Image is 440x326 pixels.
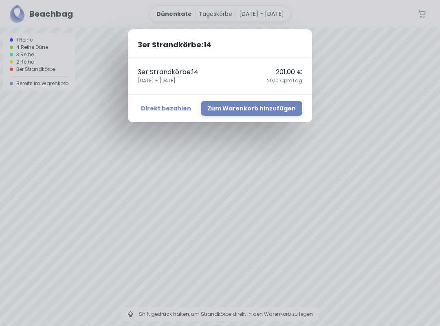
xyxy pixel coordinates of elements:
[138,67,198,77] p: 3er Strandkörbe : 14
[128,29,312,57] h2: 3er Strandkörbe : 14
[201,101,302,116] button: Zum Warenkorb hinzufügen
[276,67,302,77] p: 201,00 €
[267,77,302,84] span: 20,10 € pro Tag
[138,101,194,116] button: Direkt bezahlen
[138,77,176,84] span: [DATE] - [DATE]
